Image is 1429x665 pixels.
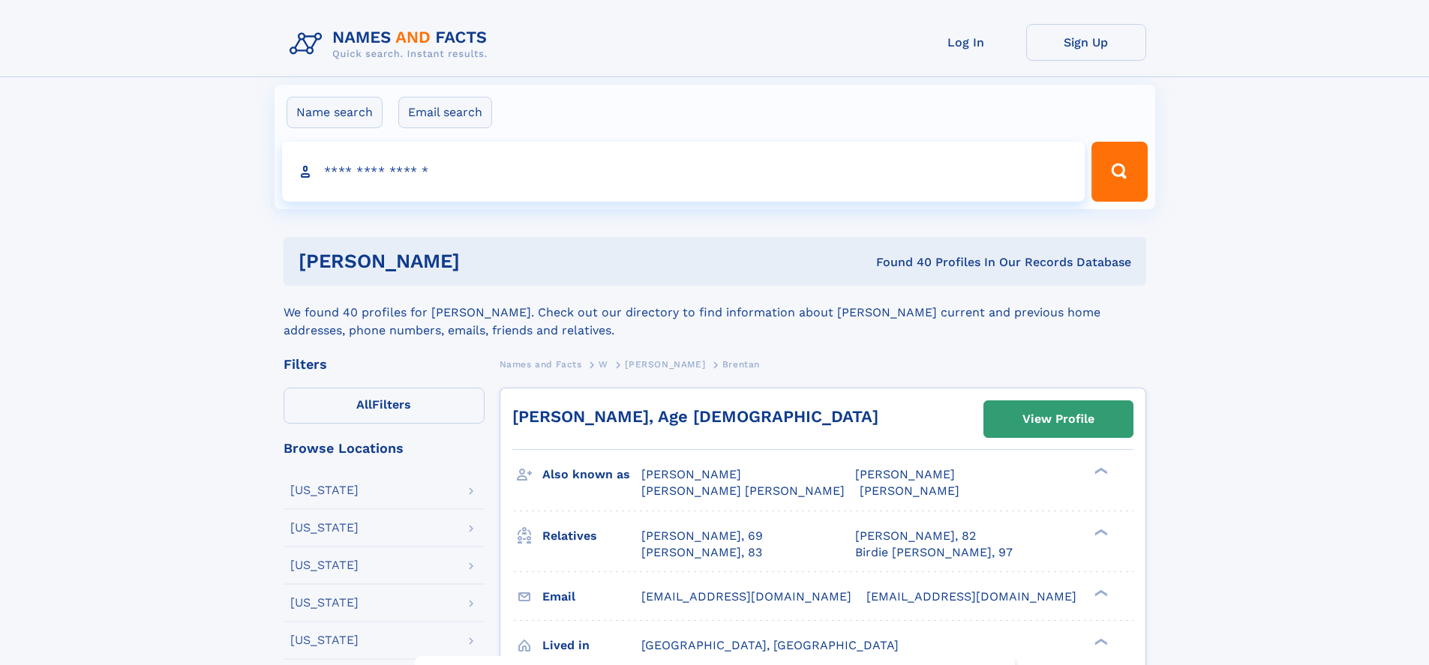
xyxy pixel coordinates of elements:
a: View Profile [984,401,1133,437]
span: Brentan [722,359,760,370]
span: [EMAIL_ADDRESS][DOMAIN_NAME] [641,589,851,604]
span: [PERSON_NAME] [641,467,741,481]
label: Email search [398,97,492,128]
a: W [599,355,608,373]
label: Filters [284,388,485,424]
input: search input [282,142,1085,202]
div: Filters [284,358,485,371]
a: [PERSON_NAME], 83 [641,544,762,561]
a: [PERSON_NAME] [625,355,705,373]
span: [PERSON_NAME] [625,359,705,370]
div: [US_STATE] [290,634,359,646]
h3: Also known as [542,462,641,487]
a: [PERSON_NAME], 69 [641,528,763,544]
a: Birdie [PERSON_NAME], 97 [855,544,1013,561]
div: Found 40 Profiles In Our Records Database [668,254,1131,271]
a: Names and Facts [500,355,582,373]
span: W [599,359,608,370]
div: [US_STATE] [290,597,359,609]
div: ❯ [1091,466,1109,476]
a: [PERSON_NAME], Age [DEMOGRAPHIC_DATA] [512,407,878,426]
div: ❯ [1091,588,1109,598]
div: View Profile [1022,402,1094,436]
h1: [PERSON_NAME] [299,252,668,271]
a: Log In [906,24,1026,61]
div: [US_STATE] [290,484,359,496]
span: All [356,397,372,412]
h3: Email [542,584,641,610]
button: Search Button [1091,142,1147,202]
div: Browse Locations [284,442,485,455]
span: [PERSON_NAME] [PERSON_NAME] [641,484,845,498]
label: Name search [287,97,383,128]
span: [GEOGRAPHIC_DATA], [GEOGRAPHIC_DATA] [641,638,899,652]
h3: Lived in [542,633,641,658]
span: [PERSON_NAME] [860,484,959,498]
h3: Relatives [542,523,641,549]
div: [US_STATE] [290,522,359,534]
span: [PERSON_NAME] [855,467,955,481]
div: ❯ [1091,637,1109,646]
div: We found 40 profiles for [PERSON_NAME]. Check out our directory to find information about [PERSON... [284,286,1146,340]
div: [US_STATE] [290,559,359,571]
span: [EMAIL_ADDRESS][DOMAIN_NAME] [866,589,1076,604]
img: Logo Names and Facts [284,24,500,64]
div: ❯ [1091,527,1109,537]
a: Sign Up [1026,24,1146,61]
a: [PERSON_NAME], 82 [855,528,976,544]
